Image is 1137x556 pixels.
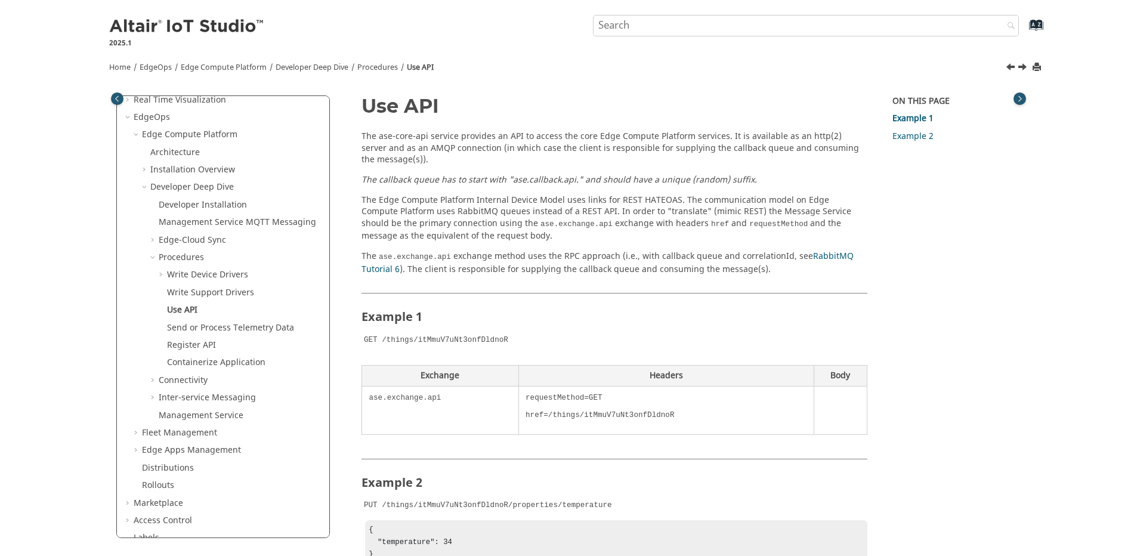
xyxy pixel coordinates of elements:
[892,130,934,143] a: Example 2
[892,112,934,125] a: Example 1
[1019,61,1028,76] a: Next topic: Send or Process Telemetry Data
[709,219,731,230] code: href
[357,62,398,73] a: Procedures
[150,181,234,193] a: Developer Deep Dive
[407,62,434,73] a: Use API
[159,251,204,264] a: Procedures
[142,479,174,492] a: Rollouts
[1014,92,1026,105] button: Toggle topic table of content
[157,269,167,281] span: Expand Write Device Drivers
[142,128,237,141] a: Edge Compute Platform
[159,391,256,404] a: Inter-service Messaging
[159,234,226,246] a: Edge-Cloud Sync
[523,410,676,421] code: href=/things/itMmuV7uNt3onfDldnoR
[362,500,614,511] code: PUT /things/itMmuV7uNt3onfDldnoR/properties/temperature
[134,111,170,123] a: EdgeOps
[892,95,1021,107] div: On this page
[159,216,316,228] a: Management Service MQTT Messaging
[991,15,1025,38] button: Search
[362,95,867,116] h1: Use API
[362,174,757,186] em: The callback queue has to start with "ase.callback.api." and should have a unique (random) suffix.
[134,514,192,527] a: Access Control
[376,252,453,262] code: ase.exchange.api
[593,15,1019,36] input: Search query
[362,251,867,275] p: The exchange method uses the RPC approach (i.e., with callback queue and correlationId, see ). Th...
[362,194,867,242] p: The Edge Compute Platform Internal Device Model uses links for REST HATEOAS. The communication mo...
[150,163,235,176] a: Installation Overview
[362,250,854,276] a: RabbitMQ Tutorial 6
[149,234,159,246] span: Expand Edge-Cloud Sync
[1033,60,1043,76] button: Print this page
[167,304,197,316] a: Use API
[362,293,867,329] h2: Example 1
[159,409,243,422] a: Management Service
[109,38,265,48] p: 2025.1
[134,497,183,509] a: Marketplace
[124,112,134,123] span: Collapse EdgeOps
[362,459,867,495] h2: Example 2
[134,532,159,544] a: Labels
[159,374,208,387] a: Connectivity
[109,17,265,36] img: Altair IoT Studio
[181,62,267,73] a: Edge Compute Platform
[1007,61,1016,76] a: Previous topic: Write Support Drivers
[149,375,159,387] span: Expand Connectivity
[276,62,348,73] a: Developer Deep Dive
[132,444,142,456] span: Expand Edge Apps Management
[141,181,150,193] span: Collapse Developer Deep Dive
[367,393,444,403] code: ase.exchange.api
[140,62,172,73] a: EdgeOps
[124,498,134,509] span: Expand Marketplace
[167,322,294,334] a: Send or Process Telemetry Data
[109,62,131,73] a: Home
[142,427,217,439] a: Fleet Management
[167,286,254,299] a: Write Support Drivers
[538,219,615,230] code: ase.exchange.api
[362,365,519,387] th: Exchange
[124,515,134,527] span: Expand Access Control
[142,444,241,456] a: Edge Apps Management
[523,393,604,403] code: requestMethod=GET
[518,365,814,387] th: Headers
[141,164,150,176] span: Expand Installation Overview
[167,268,248,281] a: Write Device Drivers
[1010,24,1037,37] a: Go to index terms page
[159,199,247,211] a: Developer Installation
[134,94,226,106] a: Real Time Visualization
[150,146,200,159] a: Architecture
[167,339,216,351] a: Register API
[362,131,867,166] p: The ase-core-api service provides an API to access the core Edge Compute Platform services. It is...
[142,462,194,474] a: Distributions
[124,94,134,106] span: Expand Real Time Visualization
[747,219,810,230] code: requestMethod
[149,392,159,404] span: Expand Inter-service Messaging
[132,427,142,439] span: Expand Fleet Management
[814,365,867,387] th: Body
[362,335,511,345] code: GET /things/itMmuV7uNt3onfDldnoR
[111,92,123,105] button: Toggle publishing table of content
[91,51,1046,79] nav: Tools
[149,252,159,264] span: Collapse Procedures
[167,356,265,369] a: Containerize Application
[132,129,142,141] span: Collapse Edge Compute Platform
